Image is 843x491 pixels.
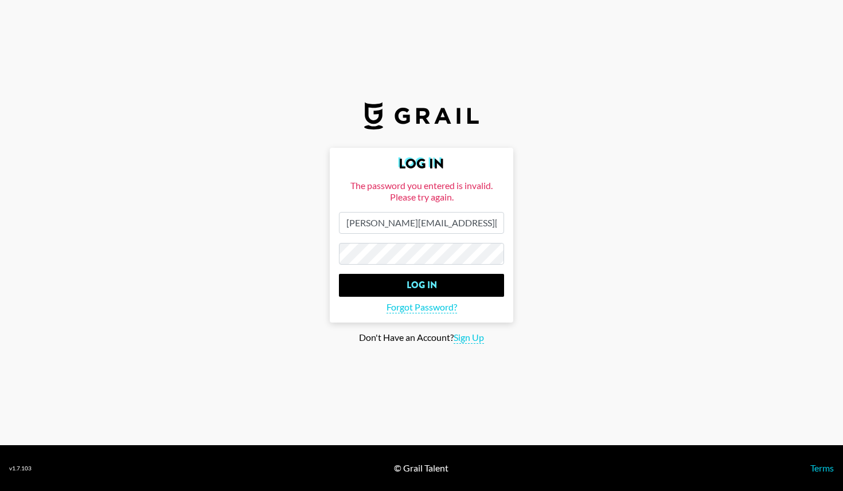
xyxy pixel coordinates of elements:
[9,465,32,472] div: v 1.7.103
[394,462,448,474] div: © Grail Talent
[387,301,457,313] span: Forgot Password?
[339,212,504,234] input: Email
[339,157,504,171] h2: Log In
[454,332,484,344] span: Sign Up
[9,332,834,344] div: Don't Have an Account?
[339,180,504,203] div: The password you entered is invalid. Please try again.
[339,274,504,297] input: Log In
[364,102,479,129] img: Grail Talent Logo
[810,462,834,473] a: Terms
